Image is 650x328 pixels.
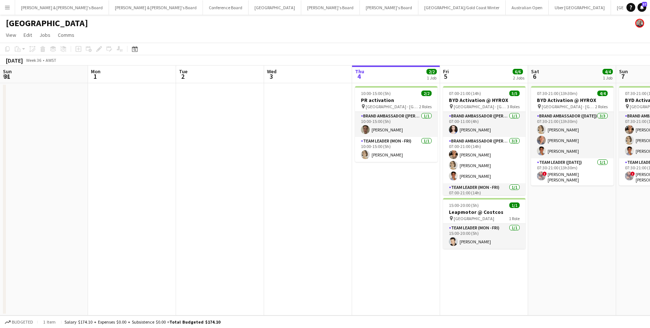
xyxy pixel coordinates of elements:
[619,68,628,75] span: Sun
[360,0,418,15] button: [PERSON_NAME]'s Board
[6,57,23,64] div: [DATE]
[36,30,53,40] a: Jobs
[509,91,520,96] span: 5/5
[507,104,520,109] span: 3 Roles
[427,75,436,81] div: 1 Job
[426,69,437,74] span: 2/2
[169,319,220,325] span: Total Budgeted $174.10
[15,0,109,15] button: [PERSON_NAME] & [PERSON_NAME]'s Board
[6,18,88,29] h1: [GEOGRAPHIC_DATA]
[537,91,577,96] span: 07:30-21:00 (13h30m)
[595,104,608,109] span: 2 Roles
[454,104,507,109] span: [GEOGRAPHIC_DATA] - [GEOGRAPHIC_DATA]
[597,91,608,96] span: 4/4
[355,68,364,75] span: Thu
[266,72,277,81] span: 3
[630,172,635,176] span: !
[442,72,449,81] span: 5
[249,0,301,15] button: [GEOGRAPHIC_DATA]
[454,216,494,221] span: [GEOGRAPHIC_DATA]
[513,69,523,74] span: 6/6
[513,75,524,81] div: 2 Jobs
[530,72,539,81] span: 6
[418,0,506,15] button: [GEOGRAPHIC_DATA]/Gold Coast Winter
[203,0,249,15] button: Conference Board
[419,104,432,109] span: 2 Roles
[506,0,549,15] button: Australian Open
[443,183,526,211] app-card-role: Team Leader (Mon - Fri)1/107:00-21:00 (14h)
[603,75,612,81] div: 1 Job
[549,0,611,15] button: Uber [GEOGRAPHIC_DATA]
[355,86,438,162] app-job-card: 10:00-15:00 (5h)2/2PR activation [GEOGRAPHIC_DATA] - [GEOGRAPHIC_DATA]2 RolesBrand Ambassador ([P...
[267,68,277,75] span: Wed
[443,209,526,215] h3: Leapmotor @ Costcos
[618,72,628,81] span: 7
[355,112,438,137] app-card-role: Brand Ambassador ([PERSON_NAME])1/110:00-15:00 (5h)[PERSON_NAME]
[21,30,35,40] a: Edit
[443,86,526,195] app-job-card: 07:00-21:00 (14h)5/5BYD Activation @ HYROX [GEOGRAPHIC_DATA] - [GEOGRAPHIC_DATA]3 RolesBrand Amba...
[531,158,614,186] app-card-role: Team Leader ([DATE])1/107:30-21:00 (13h30m)![PERSON_NAME] [PERSON_NAME]
[602,69,613,74] span: 4/4
[179,68,187,75] span: Tue
[6,32,16,38] span: View
[39,32,50,38] span: Jobs
[531,86,614,186] app-job-card: 07:30-21:00 (13h30m)4/4BYD Activation @ HYROX [GEOGRAPHIC_DATA] - [GEOGRAPHIC_DATA]2 RolesBrand A...
[443,68,449,75] span: Fri
[90,72,101,81] span: 1
[443,198,526,249] app-job-card: 15:00-20:00 (5h)1/1Leapmotor @ Costcos [GEOGRAPHIC_DATA]1 RoleTeam Leader (Mon - Fri)1/115:00-20:...
[24,32,32,38] span: Edit
[509,202,520,208] span: 1/1
[637,3,646,12] a: 37
[509,216,520,221] span: 1 Role
[109,0,203,15] button: [PERSON_NAME] & [PERSON_NAME]'s Board
[301,0,360,15] button: [PERSON_NAME]'s Board
[3,30,19,40] a: View
[24,57,43,63] span: Week 36
[449,91,481,96] span: 07:00-21:00 (14h)
[354,72,364,81] span: 4
[542,104,595,109] span: [GEOGRAPHIC_DATA] - [GEOGRAPHIC_DATA]
[443,97,526,103] h3: BYD Activation @ HYROX
[449,202,479,208] span: 15:00-20:00 (5h)
[64,319,220,325] div: Salary $174.10 + Expenses $0.00 + Subsistence $0.00 =
[542,172,547,176] span: !
[41,319,58,325] span: 1 item
[635,19,644,28] app-user-avatar: Neil Burton
[642,2,647,7] span: 37
[421,91,432,96] span: 2/2
[91,68,101,75] span: Mon
[2,72,12,81] span: 31
[443,224,526,249] app-card-role: Team Leader (Mon - Fri)1/115:00-20:00 (5h)[PERSON_NAME]
[355,97,438,103] h3: PR activation
[58,32,74,38] span: Comms
[443,137,526,183] app-card-role: Brand Ambassador ([PERSON_NAME])3/307:00-21:00 (14h)[PERSON_NAME][PERSON_NAME][PERSON_NAME]
[531,97,614,103] h3: BYD Activation @ HYROX
[178,72,187,81] span: 2
[355,137,438,162] app-card-role: Team Leader (Mon - Fri)1/110:00-15:00 (5h)[PERSON_NAME]
[443,112,526,137] app-card-role: Brand Ambassador ([PERSON_NAME])1/107:00-11:00 (4h)[PERSON_NAME]
[4,318,34,326] button: Budgeted
[366,104,419,109] span: [GEOGRAPHIC_DATA] - [GEOGRAPHIC_DATA]
[55,30,77,40] a: Comms
[361,91,391,96] span: 10:00-15:00 (5h)
[46,57,56,63] div: AWST
[12,320,33,325] span: Budgeted
[531,68,539,75] span: Sat
[3,68,12,75] span: Sun
[531,112,614,158] app-card-role: Brand Ambassador ([DATE])3/307:30-21:00 (13h30m)[PERSON_NAME][PERSON_NAME][PERSON_NAME]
